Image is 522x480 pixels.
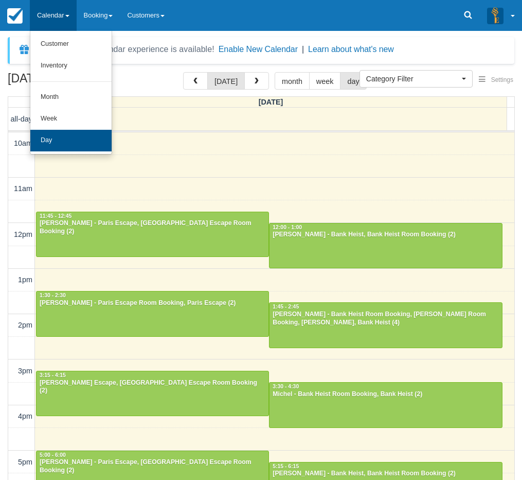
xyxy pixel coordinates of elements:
[259,98,283,106] span: [DATE]
[340,72,366,90] button: day
[272,470,499,478] div: [PERSON_NAME] - Bank Heist, Bank Heist Room Booking (2)
[473,73,519,88] button: Settings
[18,321,32,329] span: 2pm
[11,115,32,123] span: all-day
[302,45,304,54] span: |
[359,70,473,88] button: Category Filter
[273,304,299,310] span: 1:45 - 2:45
[30,87,112,108] a: Month
[269,302,502,348] a: 1:45 - 2:45[PERSON_NAME] - Bank Heist Room Booking, [PERSON_NAME] Room Booking, [PERSON_NAME], Ba...
[30,31,112,155] ul: Calendar
[36,371,269,416] a: 3:15 - 4:15[PERSON_NAME] Escape, [GEOGRAPHIC_DATA] Escape Room Booking (2)
[273,384,299,389] span: 3:30 - 4:30
[487,7,503,24] img: A3
[30,33,112,55] a: Customer
[40,213,71,219] span: 11:45 - 12:45
[30,55,112,77] a: Inventory
[14,230,32,238] span: 12pm
[269,223,502,268] a: 12:00 - 1:00[PERSON_NAME] - Bank Heist, Bank Heist Room Booking (2)
[8,72,138,91] h2: [DATE]
[40,293,66,298] span: 1:30 - 2:30
[14,139,32,147] span: 10am
[308,45,394,54] a: Learn about what's new
[40,372,66,378] span: 3:15 - 4:15
[30,130,112,151] a: Day
[39,458,266,475] div: [PERSON_NAME] - Paris Escape, [GEOGRAPHIC_DATA] Escape Room Booking (2)
[273,464,299,469] span: 5:15 - 6:15
[30,108,112,130] a: Week
[14,184,32,193] span: 11am
[275,72,310,90] button: month
[18,458,32,466] span: 5pm
[18,367,32,375] span: 3pm
[491,76,513,83] span: Settings
[219,44,298,55] button: Enable New Calendar
[36,291,269,336] a: 1:30 - 2:30[PERSON_NAME] - Paris Escape Room Booking, Paris Escape (2)
[273,225,302,230] span: 12:00 - 1:00
[269,382,502,427] a: 3:30 - 4:30Michel - Bank Heist Room Booking, Bank Heist (2)
[366,74,459,84] span: Category Filter
[272,311,499,327] div: [PERSON_NAME] - Bank Heist Room Booking, [PERSON_NAME] Room Booking, [PERSON_NAME], Bank Heist (4)
[39,299,266,307] div: [PERSON_NAME] - Paris Escape Room Booking, Paris Escape (2)
[207,72,245,90] button: [DATE]
[309,72,341,90] button: week
[18,412,32,420] span: 4pm
[7,8,23,24] img: checkfront-main-nav-mini-logo.png
[272,390,499,399] div: Michel - Bank Heist Room Booking, Bank Heist (2)
[39,379,266,396] div: [PERSON_NAME] Escape, [GEOGRAPHIC_DATA] Escape Room Booking (2)
[36,212,269,257] a: 11:45 - 12:45[PERSON_NAME] - Paris Escape, [GEOGRAPHIC_DATA] Escape Room Booking (2)
[34,43,214,56] div: A new Booking Calendar experience is available!
[18,276,32,284] span: 1pm
[39,219,266,236] div: [PERSON_NAME] - Paris Escape, [GEOGRAPHIC_DATA] Escape Room Booking (2)
[272,231,499,239] div: [PERSON_NAME] - Bank Heist, Bank Heist Room Booking (2)
[40,452,66,458] span: 5:00 - 6:00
